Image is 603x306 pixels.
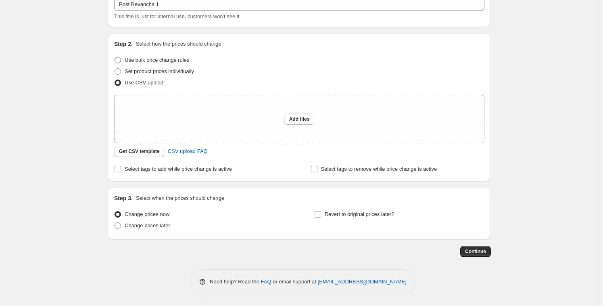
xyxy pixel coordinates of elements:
a: [EMAIL_ADDRESS][DOMAIN_NAME] [318,279,407,285]
span: Change prices now [125,211,169,217]
span: Change prices later [125,222,170,228]
h2: Step 2. [114,40,133,48]
p: Select how the prices should change [136,40,221,48]
span: Revert to original prices later? [325,211,394,217]
a: FAQ [261,279,271,285]
span: Get CSV template [119,148,160,155]
span: Set product prices individually [125,68,194,74]
span: Add files [289,116,310,122]
span: Continue [465,248,486,255]
span: Need help? Read the [210,279,261,285]
span: Select tags to remove while price change is active [321,166,437,172]
span: Select tags to add while price change is active [125,166,232,172]
span: CSV upload FAQ [168,147,208,155]
span: or email support at [271,279,318,285]
button: Get CSV template [114,146,165,157]
span: This title is just for internal use, customers won't see it [114,13,239,19]
h2: Step 3. [114,194,133,202]
a: CSV upload FAQ [163,145,213,158]
p: Select when the prices should change [136,194,224,202]
span: Use CSV upload [125,80,163,86]
span: Use bulk price change rules [125,57,189,63]
button: Continue [460,246,491,257]
button: Add files [284,113,315,125]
